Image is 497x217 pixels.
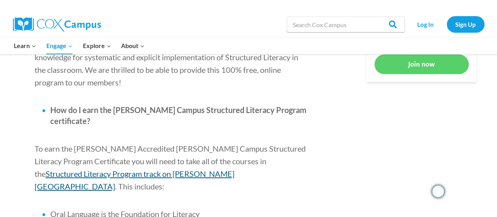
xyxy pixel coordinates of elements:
[115,182,164,191] span: . This includes:
[409,16,484,32] nav: Secondary Navigation
[374,54,469,74] a: Join now
[78,37,116,54] button: Child menu of Explore
[35,27,308,87] span: The [PERSON_NAME] Campus Structured Literacy Program contains 11 courses that cover the [PERSON_N...
[116,37,150,54] button: Child menu of About
[50,105,306,126] span: How do I earn the [PERSON_NAME] Campus Structured Literacy Program certificate?
[409,16,443,32] a: Log In
[41,37,78,54] button: Child menu of Engage
[35,144,306,178] span: To earn the [PERSON_NAME] Accredited [PERSON_NAME] Campus Structured Literacy Program Certificate...
[35,169,235,191] a: Structured Literacy Program track on [PERSON_NAME][GEOGRAPHIC_DATA]
[13,17,101,32] img: Cox Campus
[9,37,150,54] nav: Primary Navigation
[447,16,484,32] a: Sign Up
[9,37,42,54] button: Child menu of Learn
[287,17,405,32] input: Search Cox Campus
